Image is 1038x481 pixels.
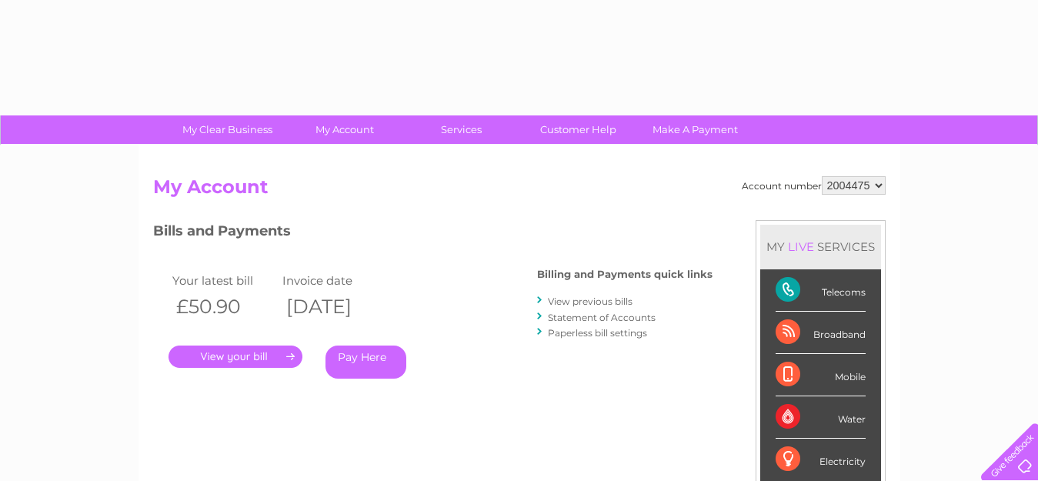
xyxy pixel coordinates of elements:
a: My Account [281,115,408,144]
div: Broadband [776,312,866,354]
div: LIVE [785,239,817,254]
a: Statement of Accounts [548,312,656,323]
a: . [169,346,302,368]
th: [DATE] [279,291,389,322]
td: Invoice date [279,270,389,291]
a: My Clear Business [164,115,291,144]
h3: Bills and Payments [153,220,713,247]
div: Mobile [776,354,866,396]
a: Make A Payment [632,115,759,144]
th: £50.90 [169,291,279,322]
div: MY SERVICES [760,225,881,269]
a: Pay Here [325,346,406,379]
div: Telecoms [776,269,866,312]
h4: Billing and Payments quick links [537,269,713,280]
div: Electricity [776,439,866,481]
a: Paperless bill settings [548,327,647,339]
div: Water [776,396,866,439]
h2: My Account [153,176,886,205]
div: Account number [742,176,886,195]
a: Services [398,115,525,144]
td: Your latest bill [169,270,279,291]
a: Customer Help [515,115,642,144]
a: View previous bills [548,296,632,307]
